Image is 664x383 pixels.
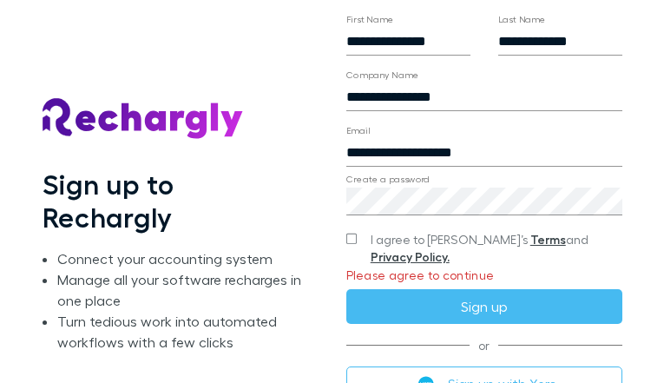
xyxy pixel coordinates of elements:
label: First Name [346,13,394,26]
a: Terms [530,232,566,247]
a: Privacy Policy. [371,249,450,264]
label: Last Name [498,13,546,26]
span: or [346,345,622,346]
label: Create a password [346,173,430,186]
li: Manage all your software recharges in one place [57,269,311,311]
p: Please agree to continue [346,268,622,282]
li: Connect your accounting system [57,248,311,269]
li: Turn tedious work into automated workflows with a few clicks [57,311,311,353]
img: Rechargly's Logo [43,98,244,140]
label: Company Name [346,69,419,82]
button: Sign up [346,289,622,324]
span: I agree to [PERSON_NAME]’s and [371,231,622,266]
h1: Sign up to Rechargly [43,168,312,234]
label: Email [346,124,370,137]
